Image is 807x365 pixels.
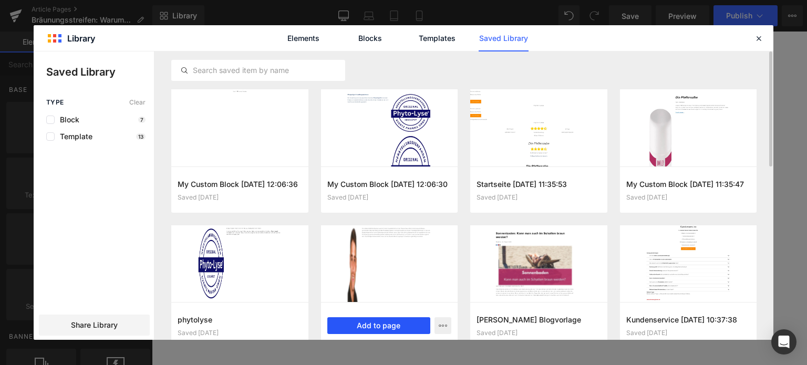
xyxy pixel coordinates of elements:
h3: Kundenservice [DATE] 10:37:38 [626,314,751,325]
span: Block [55,116,79,124]
span: Share Library [71,320,118,330]
h3: phytolyse [178,314,302,325]
div: Open Intercom Messenger [771,329,796,354]
span: Template [55,132,92,141]
h3: My Custom Block [DATE] 12:06:30 [327,179,452,190]
button: Add to page [327,317,431,334]
div: Saved [DATE] [477,329,601,337]
a: Elements [278,25,328,51]
a: Saved Library [479,25,529,51]
span: Type [46,99,64,106]
div: Saved [DATE] [626,329,751,337]
h3: Startseite [DATE] 11:35:53 [477,179,601,190]
a: Blocks [345,25,395,51]
p: 13 [136,133,146,140]
div: Saved [DATE] [626,194,751,201]
div: Saved [DATE] [327,194,452,201]
h3: [PERSON_NAME] Blogvorlage [477,314,601,325]
div: Saved [DATE] [477,194,601,201]
input: Search saved item by name [172,64,345,77]
h3: My Custom Block [DATE] 12:06:36 [178,179,302,190]
div: Saved [DATE] [178,194,302,201]
p: 7 [138,117,146,123]
div: Saved [DATE] [178,329,302,337]
a: Templates [412,25,462,51]
h3: My Custom Block [DATE] 11:35:47 [626,179,751,190]
span: Clear [129,99,146,106]
p: Saved Library [46,64,154,80]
